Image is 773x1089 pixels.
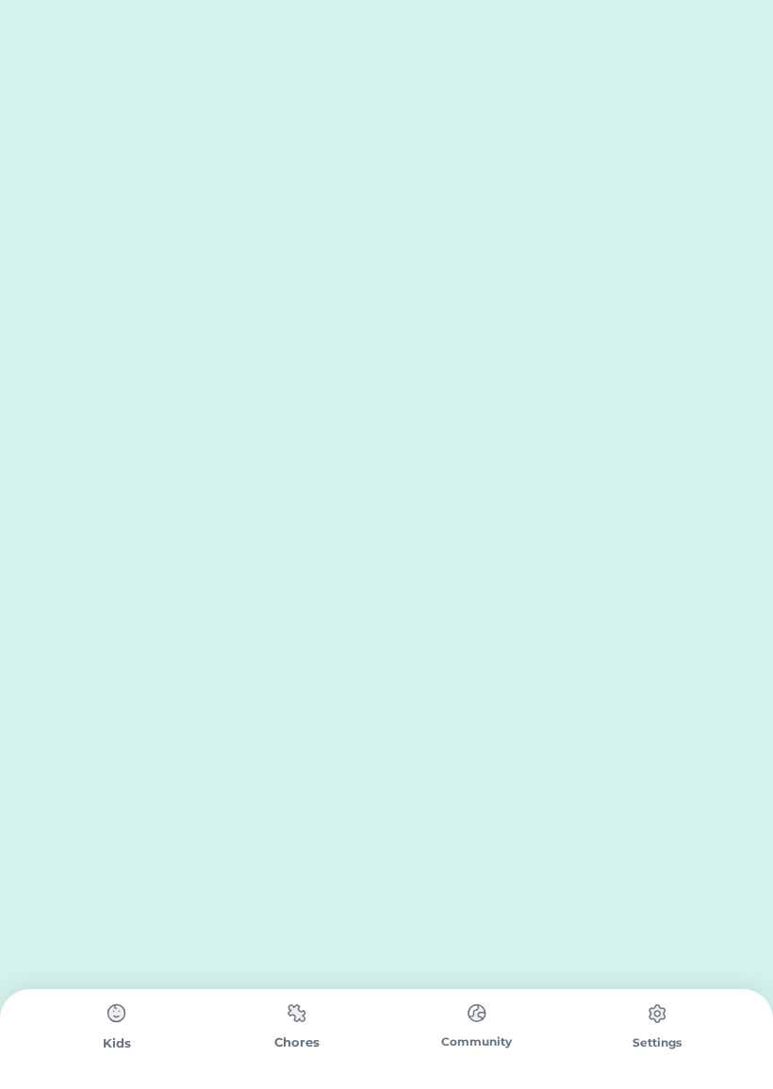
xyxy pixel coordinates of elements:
[458,995,496,1032] img: type%3Dchores%2C%20state%3Ddefault.svg
[567,1034,747,1051] div: Settings
[386,1033,567,1050] div: Community
[26,1034,206,1053] div: Kids
[638,995,676,1032] img: type%3Dchores%2C%20state%3Ddefault.svg
[98,995,136,1032] img: type%3Dchores%2C%20state%3Ddefault.svg
[206,1033,386,1052] div: Chores
[278,995,316,1032] img: type%3Dchores%2C%20state%3Ddefault.svg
